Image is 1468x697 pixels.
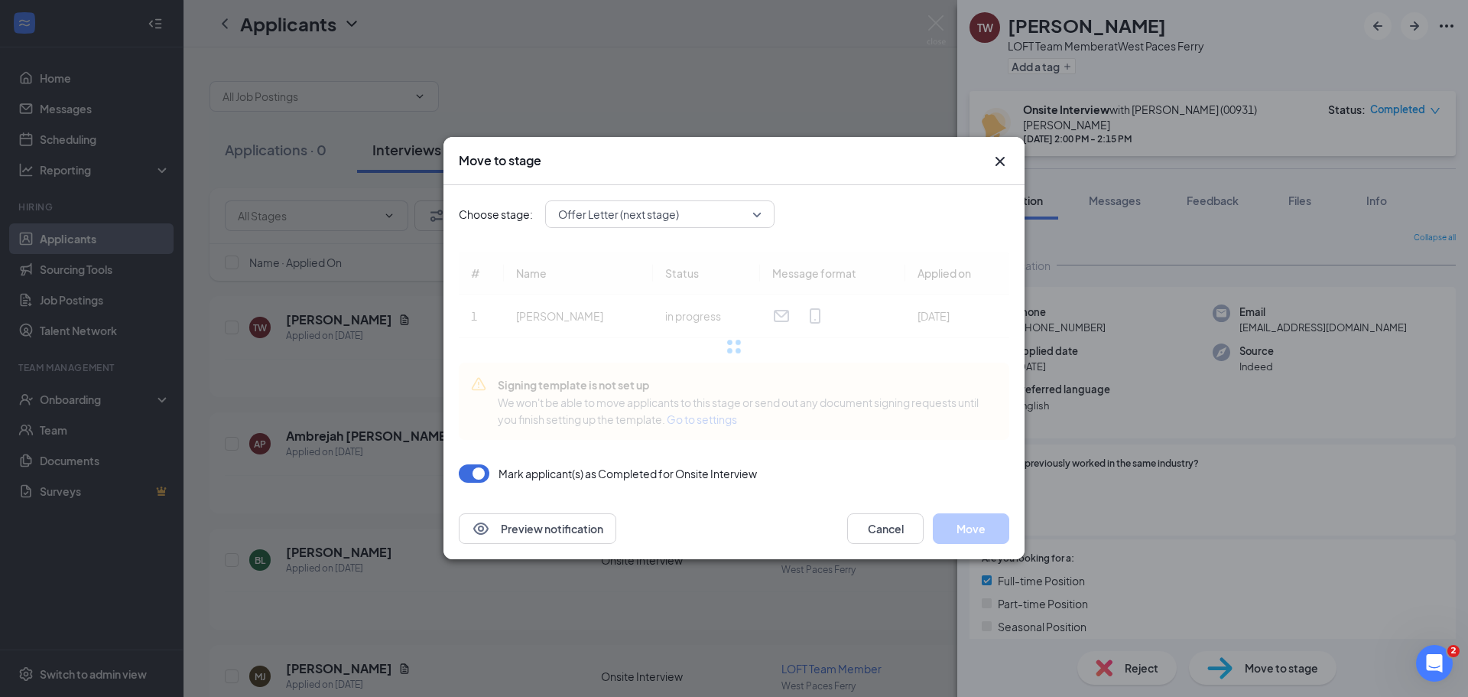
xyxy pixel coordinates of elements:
svg: Cross [991,152,1009,171]
div: Loading offer data. [459,252,1009,440]
span: Choose stage: [459,206,533,223]
iframe: Intercom live chat [1416,645,1453,682]
button: EyePreview notification [459,514,616,545]
span: 2 [1447,645,1460,657]
h3: Move to stage [459,152,541,169]
button: Close [991,152,1009,171]
svg: Eye [472,520,490,539]
button: Move [933,514,1009,545]
span: Offer Letter (next stage) [558,203,679,226]
p: Mark applicant(s) as Completed for Onsite Interview [499,467,757,482]
button: Cancel [847,514,924,545]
